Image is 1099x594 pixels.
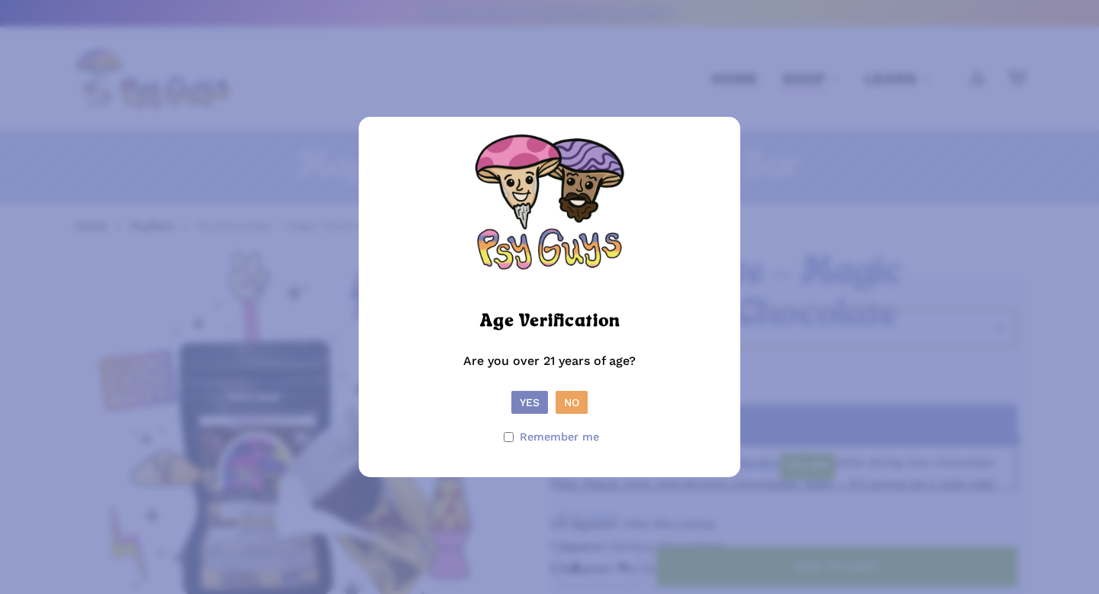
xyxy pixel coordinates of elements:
img: Psy Guys Logo [473,132,626,285]
input: Remember me [504,432,514,442]
button: No [556,391,588,414]
h2: Age Verification [480,305,620,338]
span: Remember me [520,426,599,448]
p: Are you over 21 years of age? [374,350,725,391]
button: Yes [511,391,548,414]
